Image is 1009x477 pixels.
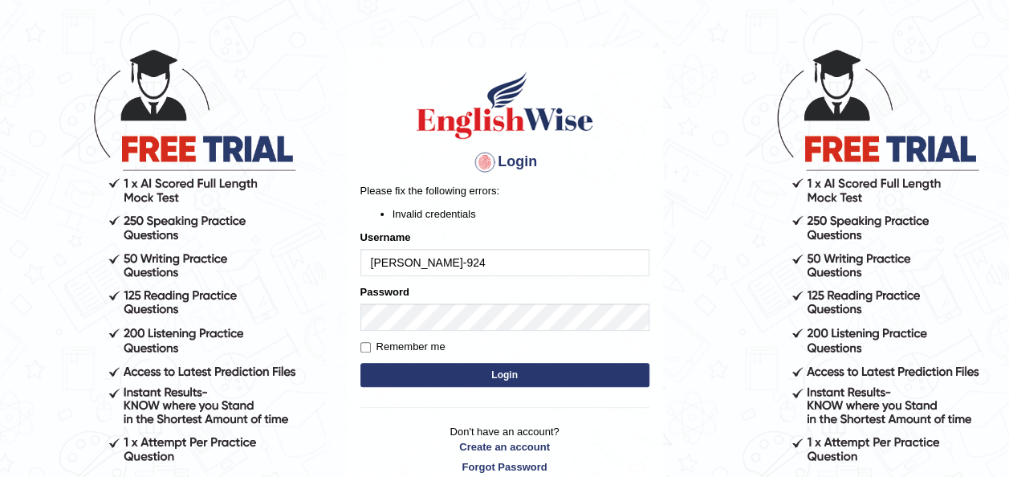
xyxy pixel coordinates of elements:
p: Don't have an account? [360,424,649,474]
img: Logo of English Wise sign in for intelligent practice with AI [413,69,596,141]
a: Forgot Password [360,459,649,475]
li: Invalid credentials [393,206,649,222]
button: Login [360,363,649,387]
label: Username [360,230,411,245]
h4: Login [360,149,649,175]
p: Please fix the following errors: [360,183,649,198]
input: Remember me [360,342,371,353]
label: Password [360,284,409,300]
label: Remember me [360,339,446,355]
a: Create an account [360,439,649,455]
